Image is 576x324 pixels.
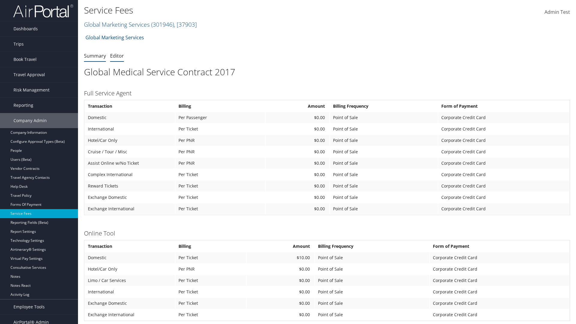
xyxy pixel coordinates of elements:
[85,298,175,309] td: Exchange Domestic
[175,101,265,112] th: Billing
[13,52,37,67] span: Book Travel
[84,52,106,59] a: Summary
[315,252,429,263] td: Point of Sale
[438,124,569,134] td: Corporate Credit Card
[85,252,175,263] td: Domestic
[247,241,314,252] th: Amount
[247,309,314,320] td: $0.00
[430,264,569,274] td: Corporate Credit Card
[175,241,246,252] th: Billing
[438,181,569,191] td: Corporate Credit Card
[330,146,437,157] td: Point of Sale
[430,252,569,263] td: Corporate Credit Card
[13,21,38,36] span: Dashboards
[430,309,569,320] td: Corporate Credit Card
[13,299,45,314] span: Employee Tools
[315,309,429,320] td: Point of Sale
[330,101,437,112] th: Billing Frequency
[175,309,246,320] td: Per Ticket
[13,98,33,113] span: Reporting
[430,298,569,309] td: Corporate Credit Card
[85,158,175,169] td: Assist Online w/No Ticket
[85,286,175,297] td: International
[438,146,569,157] td: Corporate Credit Card
[85,181,175,191] td: Reward Tickets
[430,275,569,286] td: Corporate Credit Card
[544,3,570,22] a: Admin Test
[175,264,246,274] td: Per PNR
[175,181,265,191] td: Per Ticket
[266,158,330,169] td: $0.00
[266,203,330,214] td: $0.00
[438,192,569,203] td: Corporate Credit Card
[84,229,570,238] h3: Online Tool
[175,203,265,214] td: Per Ticket
[266,112,330,123] td: $0.00
[266,124,330,134] td: $0.00
[438,158,569,169] td: Corporate Credit Card
[247,298,314,309] td: $0.00
[247,286,314,297] td: $0.00
[13,67,45,82] span: Travel Approval
[85,203,175,214] td: Exchange International
[84,66,570,78] h1: Global Medical Service Contract 2017
[13,4,73,18] img: airportal-logo.png
[85,275,175,286] td: Limo / Car Services
[430,241,569,252] th: Form of Payment
[266,169,330,180] td: $0.00
[544,9,570,15] span: Admin Test
[266,192,330,203] td: $0.00
[175,158,265,169] td: Per PNR
[85,146,175,157] td: Cruise / Tour / Misc
[85,241,175,252] th: Transaction
[85,264,175,274] td: Hotel/Car Only
[85,169,175,180] td: Complex International
[330,192,437,203] td: Point of Sale
[84,4,408,16] h1: Service Fees
[175,252,246,263] td: Per Ticket
[247,264,314,274] td: $0.00
[438,112,569,123] td: Corporate Credit Card
[13,82,49,97] span: Risk Management
[175,169,265,180] td: Per Ticket
[330,158,437,169] td: Point of Sale
[438,135,569,146] td: Corporate Credit Card
[85,135,175,146] td: Hotel/Car Only
[174,20,197,28] span: , [ 37903 ]
[85,31,144,43] a: Global Marketing Services
[315,241,429,252] th: Billing Frequency
[151,20,174,28] span: ( 301946 )
[175,286,246,297] td: Per Ticket
[175,146,265,157] td: Per PNR
[175,135,265,146] td: Per PNR
[438,203,569,214] td: Corporate Credit Card
[13,37,24,52] span: Trips
[315,298,429,309] td: Point of Sale
[438,101,569,112] th: Form of Payment
[110,52,124,59] a: Editor
[330,169,437,180] td: Point of Sale
[175,298,246,309] td: Per Ticket
[85,192,175,203] td: Exchange Domestic
[85,112,175,123] td: Domestic
[266,146,330,157] td: $0.00
[85,124,175,134] td: International
[315,264,429,274] td: Point of Sale
[315,275,429,286] td: Point of Sale
[438,169,569,180] td: Corporate Credit Card
[85,101,175,112] th: Transaction
[175,275,246,286] td: Per Ticket
[330,203,437,214] td: Point of Sale
[330,112,437,123] td: Point of Sale
[175,112,265,123] td: Per Passenger
[315,286,429,297] td: Point of Sale
[330,124,437,134] td: Point of Sale
[330,181,437,191] td: Point of Sale
[247,252,314,263] td: $10.00
[330,135,437,146] td: Point of Sale
[430,286,569,297] td: Corporate Credit Card
[266,181,330,191] td: $0.00
[13,113,47,128] span: Company Admin
[84,89,570,97] h3: Full Service Agent
[266,101,330,112] th: Amount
